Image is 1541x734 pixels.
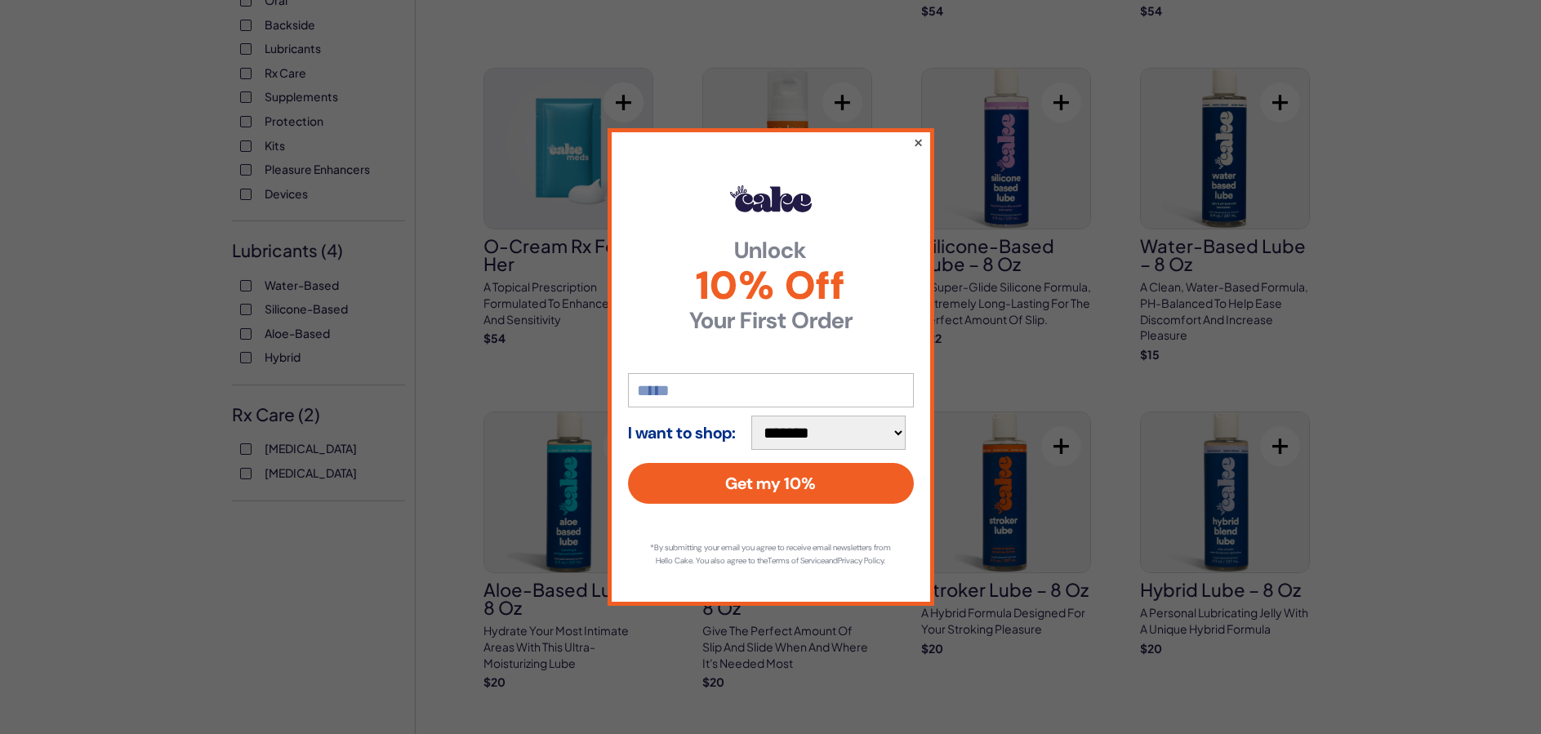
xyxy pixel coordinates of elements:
strong: Your First Order [628,309,914,332]
button: Get my 10% [628,463,914,504]
a: Terms of Service [768,555,825,566]
p: *By submitting your email you agree to receive email newsletters from Hello Cake. You also agree ... [644,541,897,567]
strong: I want to shop: [628,424,736,442]
img: Hello Cake [730,185,812,211]
strong: Unlock [628,239,914,262]
span: 10% Off [628,266,914,305]
a: Privacy Policy [838,555,884,566]
button: × [912,132,923,152]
